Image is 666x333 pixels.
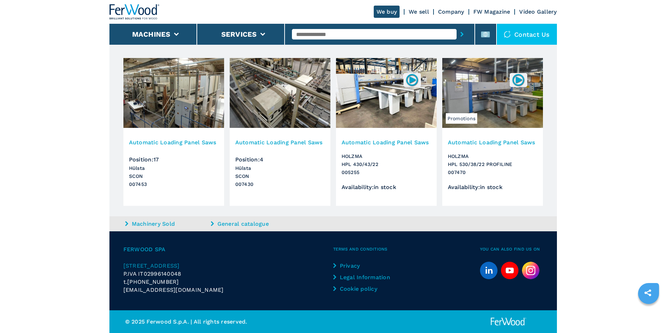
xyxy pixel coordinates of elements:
a: Machinery Sold [125,220,209,228]
button: Services [221,30,257,38]
span: [PHONE_NUMBER] [127,278,179,286]
h3: Hülsta SCON 007430 [235,164,325,188]
img: Instagram [522,262,539,279]
a: FW Magazine [473,8,510,15]
div: Availability : in stock [448,184,537,190]
a: Video Gallery [519,8,557,15]
span: Terms and Conditions [333,245,480,253]
a: We sell [409,8,429,15]
h3: Automatic Loading Panel Saws [235,138,325,146]
div: Contact us [497,24,557,45]
button: submit-button [457,26,467,42]
img: Automatic Loading Panel Saws HOLZMA HPL 430/43/22 [336,58,437,128]
img: Ferwood [109,4,160,20]
h3: Hülsta SCON 007453 [129,164,219,188]
div: Position : 4 [235,151,325,162]
a: [STREET_ADDRESS] [123,262,333,270]
div: t. [123,278,333,286]
div: Availability : in stock [342,184,431,190]
a: Company [438,8,464,15]
img: Automatic Loading Panel Saws Hülsta SCON [123,58,224,128]
h3: Automatic Loading Panel Saws [342,138,431,146]
a: General catalogue [211,220,295,228]
span: You can also find us on [480,245,543,253]
iframe: Chat [636,302,661,328]
a: Cookie policy [333,285,392,293]
span: P.IVA IT02996140048 [123,270,181,277]
img: 007470 [511,73,525,87]
a: Legal Information [333,273,392,281]
button: Machines [132,30,171,38]
a: youtube [501,262,518,279]
img: Automatic Loading Panel Saws Hülsta SCON [230,58,330,128]
span: Promotions [446,113,478,124]
img: Automatic Loading Panel Saws HOLZMA HPL 530/38/22 PROFILINE [442,58,543,128]
a: Automatic Loading Panel Saws Hülsta SCONAutomatic Loading Panel SawsPosition:17HülstaSCON007453 [123,58,224,206]
h3: HOLZMA HPL 430/43/22 005255 [342,152,431,176]
a: Automatic Loading Panel Saws HOLZMA HPL 530/38/22 PROFILINEPromotions007470Automatic Loading Pane... [442,58,543,206]
img: Contact us [504,31,511,38]
span: [STREET_ADDRESS] [123,262,180,269]
img: 005255 [405,73,419,87]
h3: HOLZMA HPL 530/38/22 PROFILINE 007470 [448,152,537,176]
a: We buy [374,6,400,18]
div: Position : 17 [129,151,219,162]
a: Privacy [333,262,392,270]
a: sharethis [639,284,657,302]
p: © 2025 Ferwood S.p.A. | All rights reserved. [125,318,333,326]
span: Ferwood Spa [123,245,333,253]
h3: Automatic Loading Panel Saws [448,138,537,146]
a: Automatic Loading Panel Saws HOLZMA HPL 430/43/22005255Automatic Loading Panel SawsHOLZMAHPL 430/... [336,58,437,206]
a: Automatic Loading Panel Saws Hülsta SCONAutomatic Loading Panel SawsPosition:4HülstaSCON007430 [230,58,330,206]
span: [EMAIL_ADDRESS][DOMAIN_NAME] [123,286,224,294]
img: Ferwood [489,317,527,326]
h3: Automatic Loading Panel Saws [129,138,219,146]
a: linkedin [480,262,497,279]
